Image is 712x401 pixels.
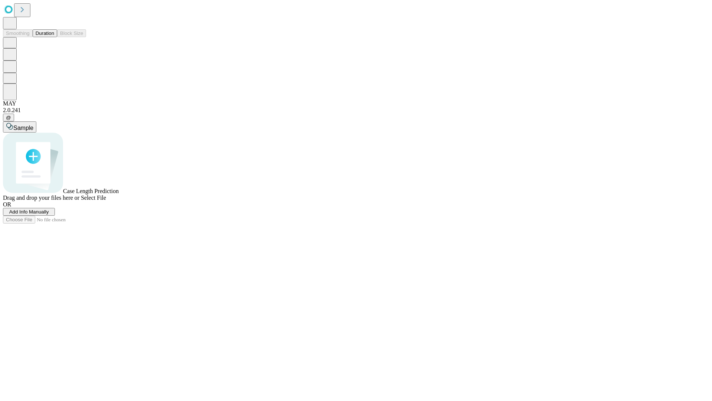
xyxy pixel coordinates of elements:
[33,29,57,37] button: Duration
[3,121,36,133] button: Sample
[3,208,55,216] button: Add Info Manually
[57,29,86,37] button: Block Size
[81,195,106,201] span: Select File
[9,209,49,215] span: Add Info Manually
[3,107,709,114] div: 2.0.241
[63,188,119,194] span: Case Length Prediction
[3,195,79,201] span: Drag and drop your files here or
[3,29,33,37] button: Smoothing
[3,201,11,208] span: OR
[3,100,709,107] div: MAY
[3,114,14,121] button: @
[13,125,33,131] span: Sample
[6,115,11,120] span: @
